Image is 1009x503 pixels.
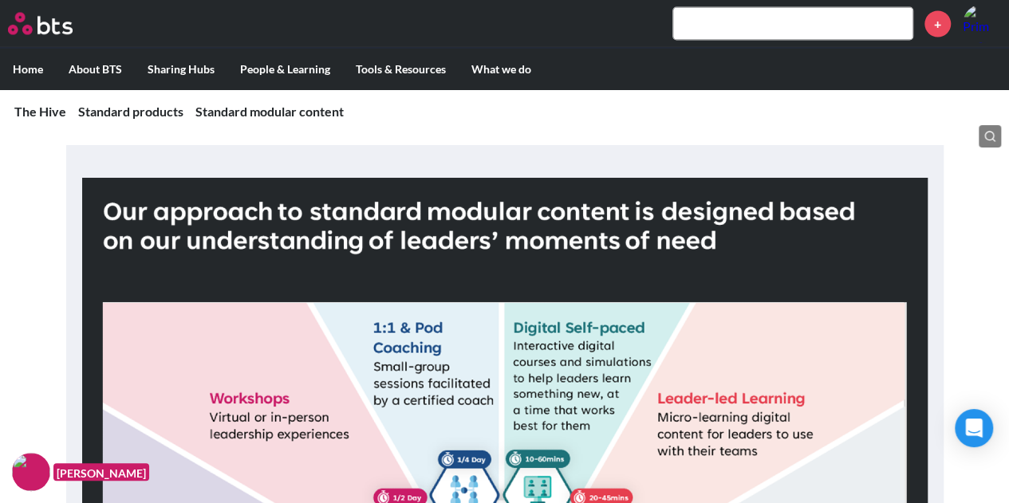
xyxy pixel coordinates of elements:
label: People & Learning [227,48,343,89]
a: Standard products [78,104,183,119]
figcaption: [PERSON_NAME] [53,463,149,481]
label: Sharing Hubs [135,48,227,89]
div: Open Intercom Messenger [955,409,993,447]
label: What we do [459,48,544,89]
img: BTS Logo [8,12,73,34]
a: Go home [8,12,102,34]
label: Tools & Resources [343,48,459,89]
img: Prim Sunsermsook [963,4,1001,42]
img: F [12,453,50,491]
a: Standard modular content [195,104,344,119]
a: + [924,10,951,37]
label: About BTS [56,48,135,89]
a: The Hive [14,104,66,119]
a: Profile [963,4,1001,42]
